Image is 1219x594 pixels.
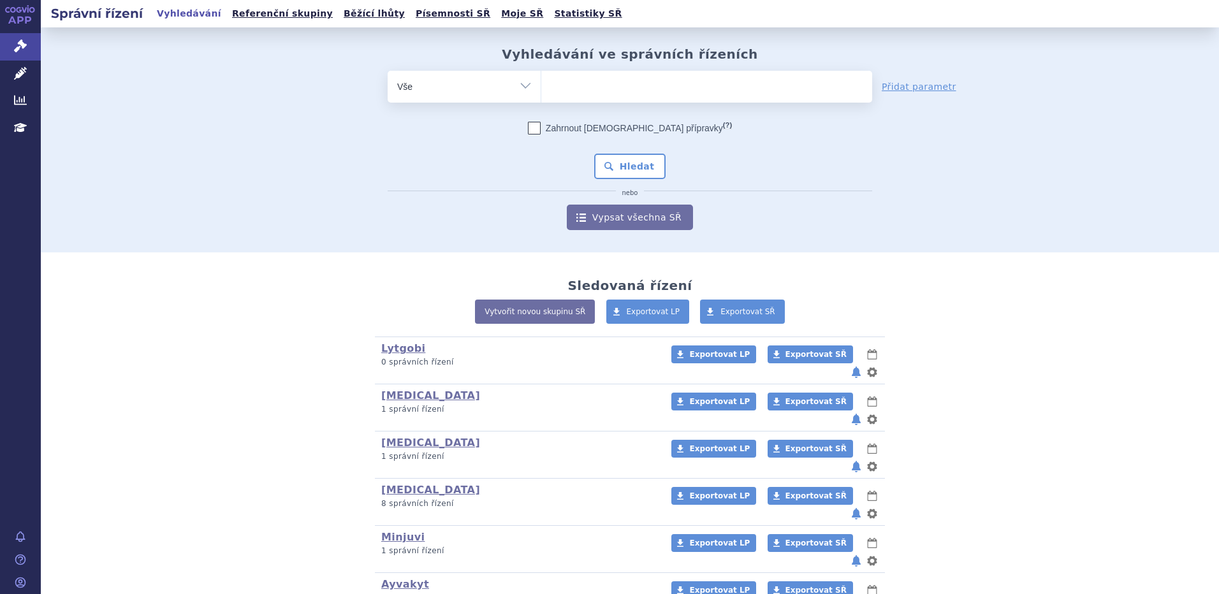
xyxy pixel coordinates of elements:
[866,459,879,474] button: nastavení
[627,307,680,316] span: Exportovat LP
[768,487,853,505] a: Exportovat SŘ
[550,5,625,22] a: Statistiky SŘ
[785,350,847,359] span: Exportovat SŘ
[866,488,879,503] button: lhůty
[671,534,756,552] a: Exportovat LP
[153,5,225,22] a: Vyhledávání
[689,491,750,500] span: Exportovat LP
[768,345,853,363] a: Exportovat SŘ
[381,578,429,590] a: Ayvakyt
[381,451,655,462] p: 1 správní řízení
[228,5,337,22] a: Referenční skupiny
[785,491,847,500] span: Exportovat SŘ
[866,394,879,409] button: lhůty
[768,440,853,458] a: Exportovat SŘ
[381,484,480,496] a: [MEDICAL_DATA]
[381,546,655,556] p: 1 správní řízení
[866,553,879,569] button: nastavení
[671,487,756,505] a: Exportovat LP
[497,5,547,22] a: Moje SŘ
[671,393,756,410] a: Exportovat LP
[381,498,655,509] p: 8 správních řízení
[41,4,153,22] h2: Správní řízení
[381,342,425,354] a: Lytgobi
[689,397,750,406] span: Exportovat LP
[340,5,409,22] a: Běžící lhůty
[785,444,847,453] span: Exportovat SŘ
[528,122,732,134] label: Zahrnout [DEMOGRAPHIC_DATA] přípravky
[594,154,666,179] button: Hledat
[866,347,879,362] button: lhůty
[381,357,655,368] p: 0 správních řízení
[850,506,863,521] button: notifikace
[768,393,853,410] a: Exportovat SŘ
[785,397,847,406] span: Exportovat SŘ
[866,441,879,456] button: lhůty
[689,539,750,547] span: Exportovat LP
[723,121,732,129] abbr: (?)
[567,205,693,230] a: Vypsat všechna SŘ
[768,534,853,552] a: Exportovat SŘ
[882,80,956,93] a: Přidat parametr
[381,404,655,415] p: 1 správní řízení
[381,389,480,402] a: [MEDICAL_DATA]
[850,365,863,380] button: notifikace
[671,440,756,458] a: Exportovat LP
[606,300,690,324] a: Exportovat LP
[671,345,756,363] a: Exportovat LP
[475,300,595,324] a: Vytvořit novou skupinu SŘ
[567,278,692,293] h2: Sledovaná řízení
[866,506,879,521] button: nastavení
[381,437,480,449] a: [MEDICAL_DATA]
[850,412,863,427] button: notifikace
[866,412,879,427] button: nastavení
[502,47,758,62] h2: Vyhledávání ve správních řízeních
[850,553,863,569] button: notifikace
[866,535,879,551] button: lhůty
[412,5,494,22] a: Písemnosti SŘ
[850,459,863,474] button: notifikace
[381,531,425,543] a: Minjuvi
[785,539,847,547] span: Exportovat SŘ
[616,189,645,197] i: nebo
[720,307,775,316] span: Exportovat SŘ
[689,350,750,359] span: Exportovat LP
[700,300,785,324] a: Exportovat SŘ
[866,365,879,380] button: nastavení
[689,444,750,453] span: Exportovat LP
